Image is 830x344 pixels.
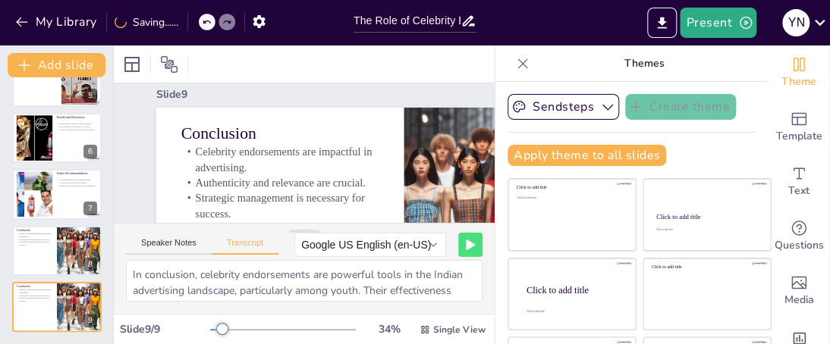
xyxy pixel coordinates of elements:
div: Click to add title [652,264,760,270]
div: 5 [12,57,102,107]
p: Authenticity and relevance are crucial. [175,136,369,211]
div: Click to add title [527,284,624,295]
p: Celebrity endorsements are impactful in advertising. [17,289,52,294]
p: Prioritize authenticity in endorsements. [57,179,97,182]
button: Sendsteps [508,94,619,120]
button: Present [680,8,756,38]
div: Add ready made slides [769,100,829,155]
button: Google US English (en-US) [294,233,446,257]
div: 34 % [371,322,407,336]
p: Conclusion [17,284,52,289]
p: Celebrity endorsements are impactful in advertising. [181,107,379,197]
button: Speaker Notes [126,238,212,255]
p: Strategic management is necessary for success. [17,240,52,245]
div: Add text boxes [769,155,829,209]
span: Questions [775,237,824,254]
div: Change the overall theme [769,45,829,100]
p: Strategic management is necessary for success. [166,151,364,241]
p: Authenticity and relevance are crucial. [17,294,52,297]
p: Loyalty depends on authenticity and quality. [57,128,97,131]
p: Trial purchases are driven by curiosity. [57,125,97,128]
span: Template [776,128,822,145]
p: Celebrity endorsements are impactful in advertising. [17,232,52,237]
button: Create theme [625,94,736,120]
input: Insert title [354,10,461,32]
button: Add slide [8,53,105,77]
div: 9 [12,282,102,332]
div: Slide 9 [180,45,499,161]
div: Saving...... [115,15,178,30]
p: Conclusion [190,85,385,168]
p: Engage youth through interactive campaigns. [57,184,97,187]
p: Endorsements enhance brand awareness. [57,123,97,126]
button: My Library [11,10,103,34]
button: Play [458,233,483,257]
span: Single View [433,324,486,336]
div: 7 [83,202,97,215]
div: Get real-time input from your audience [769,209,829,264]
div: 5 [83,89,97,102]
div: Y N [782,9,810,36]
div: Layout [120,52,144,77]
div: Click to add title [517,185,625,190]
span: Position [160,55,178,73]
div: 7 [12,169,102,219]
p: Themes [535,45,753,82]
span: Text [788,183,810,199]
div: Click to add body [527,309,622,312]
button: Transcript [212,238,279,255]
p: Conclusion [17,228,52,233]
div: 6 [83,145,97,158]
div: 8 [83,258,97,271]
p: Avoid overexposure of celebrities. [57,182,97,185]
div: Slide 9 / 9 [120,322,210,336]
div: 6 [12,113,102,163]
button: Apply theme to all slides [508,145,666,166]
div: Add images, graphics, shapes or video [769,264,829,318]
span: Media [784,292,814,308]
p: Results and Discussion [57,115,97,120]
div: Click to add text [656,228,756,231]
button: Export to PowerPoint [647,8,677,38]
div: 9 [83,314,97,327]
button: Y N [782,8,810,38]
p: Strategic management is necessary for success. [17,297,52,302]
p: Authenticity and relevance are crucial. [17,238,52,241]
div: 8 [12,226,102,276]
span: Theme [781,73,816,90]
div: Click to add title [656,213,757,220]
p: Future Recommendations [57,172,97,177]
textarea: In conclusion, celebrity endorsements are powerful tools in the Indian advertising landscape, par... [126,260,483,302]
div: Click to add text [517,196,625,200]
